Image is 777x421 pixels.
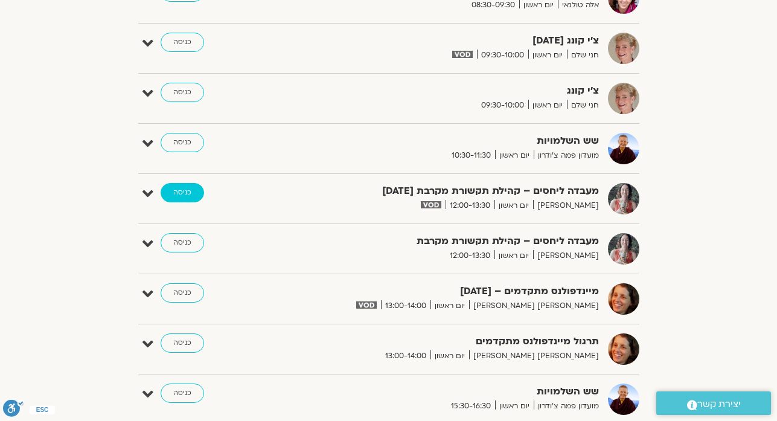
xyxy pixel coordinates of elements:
strong: צ’י קונג [DATE] [303,33,599,49]
strong: מיינדפולנס מתקדמים – [DATE] [303,283,599,300]
span: מועדון פמה צ'ודרון [534,149,599,162]
img: vodicon [356,301,376,309]
span: יום ראשון [494,199,533,212]
span: יום ראשון [430,300,469,312]
strong: שש השלמויות [303,133,599,149]
strong: תרגול מיינדפולנס מתקדמים [303,333,599,350]
span: 12:00-13:30 [446,249,494,262]
span: [PERSON_NAME] [533,249,599,262]
a: כניסה [161,333,204,353]
span: 15:30-16:30 [447,400,495,413]
img: vodicon [452,51,472,58]
span: יום ראשון [528,99,567,112]
a: כניסה [161,283,204,303]
a: יצירת קשר [656,391,771,415]
span: [PERSON_NAME] [533,199,599,212]
a: כניסה [161,33,204,52]
a: כניסה [161,233,204,252]
span: 13:00-14:00 [381,300,430,312]
span: יצירת קשר [697,396,741,413]
span: יום ראשון [430,350,469,362]
span: 09:30-10:00 [477,99,528,112]
strong: שש השלמויות [303,384,599,400]
span: 09:30-10:00 [477,49,528,62]
img: vodicon [421,201,441,208]
span: יום ראשון [495,149,534,162]
span: יום ראשון [528,49,567,62]
strong: צ'י קונג [303,83,599,99]
strong: מעבדה ליחסים – קהילת תקשורת מקרבת [DATE] [303,183,599,199]
a: כניסה [161,183,204,202]
span: חני שלם [567,99,599,112]
span: מועדון פמה צ'ודרון [534,400,599,413]
a: כניסה [161,83,204,102]
strong: מעבדה ליחסים – קהילת תקשורת מקרבת [303,233,599,249]
a: כניסה [161,384,204,403]
a: כניסה [161,133,204,152]
span: יום ראשון [494,249,533,262]
span: יום ראשון [495,400,534,413]
span: 12:00-13:30 [446,199,494,212]
span: חני שלם [567,49,599,62]
span: [PERSON_NAME] [PERSON_NAME] [469,350,599,362]
span: [PERSON_NAME] [PERSON_NAME] [469,300,599,312]
span: 10:30-11:30 [447,149,495,162]
span: 13:00-14:00 [381,350,430,362]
